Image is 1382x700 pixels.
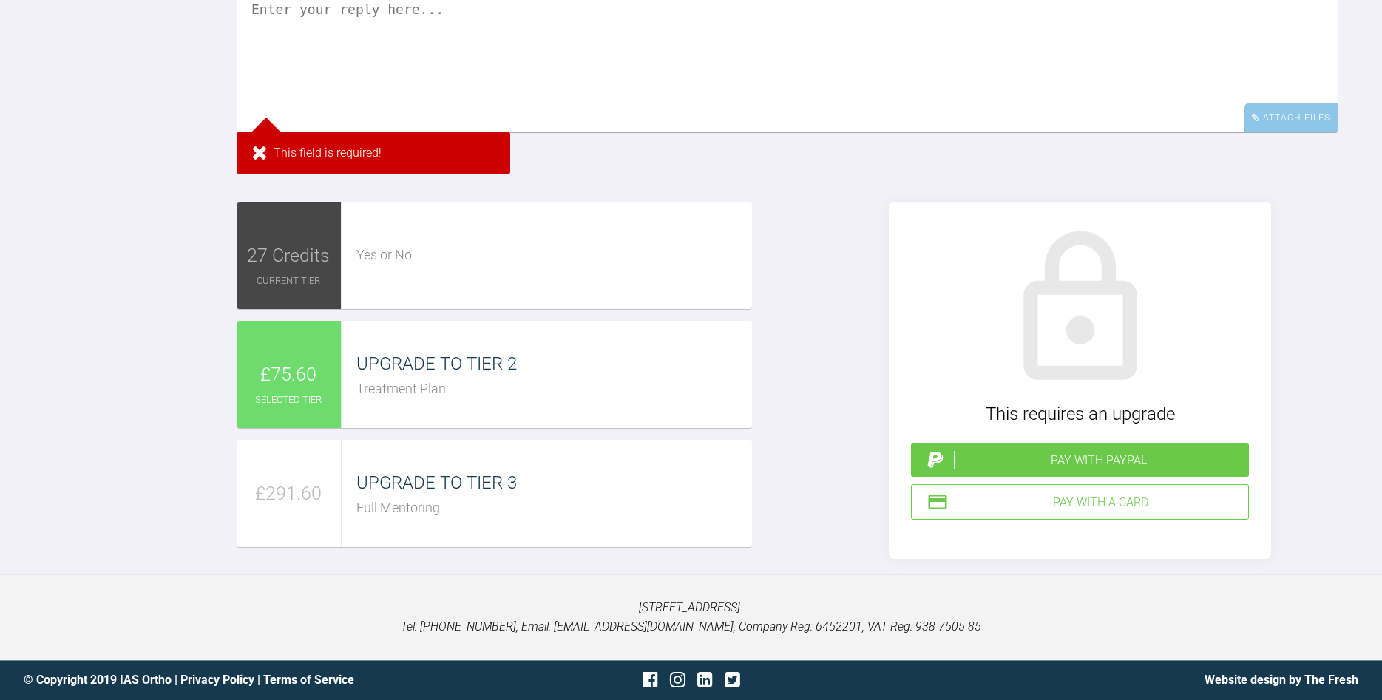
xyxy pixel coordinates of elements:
[247,241,330,271] span: 27 Credits
[995,224,1165,394] img: lock.6dc949b6.svg
[260,360,316,390] span: £75.60
[356,353,517,374] span: UPGRADE TO TIER 2
[356,472,517,493] span: UPGRADE TO TIER 3
[180,673,254,687] a: Privacy Policy
[356,497,752,519] div: Full Mentoring
[356,245,752,266] div: Yes or No
[924,449,946,471] img: paypal.a7a4ce45.svg
[356,378,752,400] div: Treatment Plan
[255,479,322,509] span: £291.60
[958,493,1242,512] div: Pay with a Card
[911,400,1249,428] div: This requires an upgrade
[24,670,469,690] div: © Copyright 2019 IAS Ortho | |
[954,451,1243,470] div: Pay with PayPal
[24,598,1358,636] p: [STREET_ADDRESS]. Tel: [PHONE_NUMBER], Email: [EMAIL_ADDRESS][DOMAIN_NAME], Company Reg: 6452201,...
[927,491,949,513] img: stripeIcon.ae7d7783.svg
[1244,103,1338,132] div: Attach Files
[1205,673,1358,687] a: Website design by The Fresh
[263,673,354,687] a: Terms of Service
[237,132,510,174] div: This field is required!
